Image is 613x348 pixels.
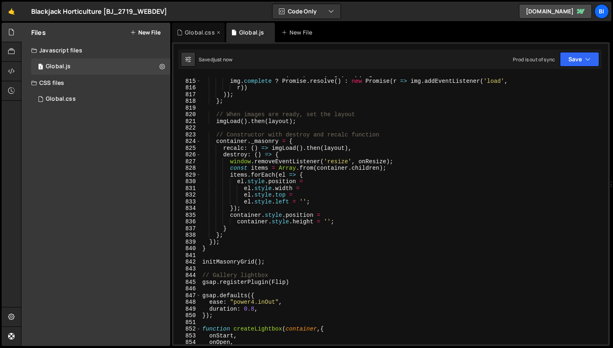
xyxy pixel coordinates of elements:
div: 836 [174,218,201,225]
div: 823 [174,132,201,138]
div: Prod is out of sync [513,56,555,63]
button: New File [130,29,161,36]
div: Global.css [185,28,215,37]
div: Global.css [46,95,76,103]
div: 821 [174,118,201,125]
div: New File [281,28,315,37]
div: 831 [174,185,201,192]
div: 851 [174,319,201,326]
div: 833 [174,199,201,205]
div: 839 [174,239,201,246]
div: 818 [174,98,201,105]
div: 815 [174,78,201,85]
div: 16258/43966.css [31,91,173,107]
div: 854 [174,339,201,346]
div: 850 [174,312,201,319]
div: 844 [174,272,201,279]
span: 1 [38,64,43,71]
a: 🤙 [2,2,21,21]
div: 827 [174,158,201,165]
div: Global.js [46,63,71,70]
div: 817 [174,91,201,98]
div: Global.js [239,28,264,37]
div: 822 [174,125,201,132]
a: [DOMAIN_NAME] [519,4,592,19]
div: 841 [174,252,201,259]
div: 845 [174,279,201,286]
div: 829 [174,172,201,179]
div: 834 [174,205,201,212]
div: Saved [199,56,232,63]
div: 843 [174,266,201,272]
div: 826 [174,151,201,158]
button: Code Only [272,4,341,19]
div: 837 [174,225,201,232]
div: Javascript files [21,42,170,58]
div: 842 [174,259,201,266]
div: 849 [174,306,201,313]
div: 847 [174,292,201,299]
div: 816 [174,84,201,91]
div: 825 [174,145,201,152]
div: 819 [174,105,201,112]
div: 852 [174,326,201,333]
div: 853 [174,333,201,339]
div: 840 [174,245,201,252]
div: 828 [174,165,201,172]
div: 830 [174,178,201,185]
div: 848 [174,299,201,306]
div: 832 [174,192,201,199]
button: Save [560,52,599,67]
div: 820 [174,111,201,118]
div: 16258/43868.js [31,58,170,75]
div: 824 [174,138,201,145]
h2: Files [31,28,46,37]
a: Bi [594,4,609,19]
div: just now [213,56,232,63]
div: 838 [174,232,201,239]
div: 846 [174,285,201,292]
div: Blackjack Horticulture [BJ_2719_WEBDEV] [31,6,167,16]
div: CSS files [21,75,170,91]
div: 835 [174,212,201,219]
